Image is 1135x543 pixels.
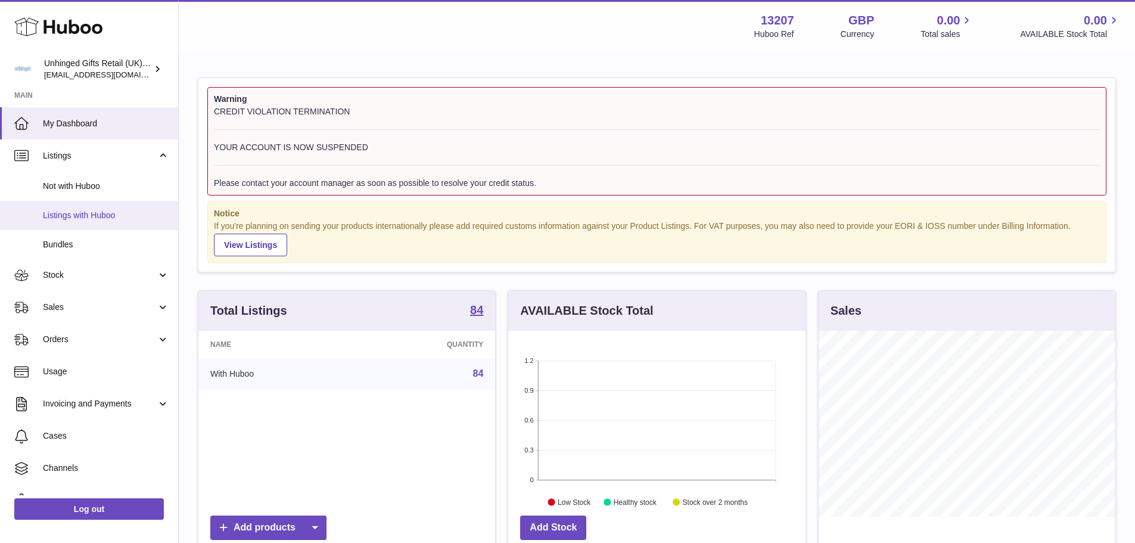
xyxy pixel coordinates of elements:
div: Currency [841,29,875,40]
text: 0.6 [525,417,534,424]
text: 0.3 [525,446,534,454]
span: My Dashboard [43,118,169,129]
a: 84 [473,368,484,378]
span: Not with Huboo [43,181,169,192]
strong: 84 [470,304,483,316]
div: Unhinged Gifts Retail (UK) Ltd [44,58,151,80]
span: AVAILABLE Stock Total [1020,29,1121,40]
span: 0.00 [937,13,960,29]
div: Huboo Ref [754,29,794,40]
span: Cases [43,430,169,442]
span: Bundles [43,239,169,250]
img: internalAdmin-13207@internal.huboo.com [14,60,32,78]
text: 0.9 [525,387,534,394]
a: Add products [210,516,326,540]
text: 1.2 [525,357,534,364]
span: Sales [43,302,157,313]
strong: Warning [214,94,1100,105]
text: Stock over 2 months [683,498,748,507]
span: Listings [43,150,157,162]
span: Settings [43,495,169,506]
text: Low Stock [558,498,591,507]
strong: GBP [848,13,874,29]
span: Total sales [921,29,974,40]
a: 0.00 AVAILABLE Stock Total [1020,13,1121,40]
h3: Total Listings [210,303,287,319]
span: Channels [43,463,169,474]
a: Log out [14,498,164,520]
span: Invoicing and Payments [43,398,157,409]
a: 0.00 Total sales [921,13,974,40]
td: With Huboo [198,358,355,389]
a: View Listings [214,234,287,256]
a: 84 [470,304,483,318]
span: Orders [43,334,157,345]
strong: Notice [214,208,1100,219]
span: Usage [43,366,169,377]
text: 0 [530,476,534,483]
th: Name [198,331,355,358]
strong: 13207 [761,13,794,29]
div: If you're planning on sending your products internationally please add required customs informati... [214,221,1100,256]
span: 0.00 [1084,13,1107,29]
div: CREDIT VIOLATION TERMINATION YOUR ACCOUNT IS NOW SUSPENDED Please contact your account manager as... [214,106,1100,189]
th: Quantity [355,331,495,358]
h3: AVAILABLE Stock Total [520,303,653,319]
text: Healthy stock [614,498,657,507]
span: [EMAIL_ADDRESS][DOMAIN_NAME] [44,70,175,79]
a: Add Stock [520,516,586,540]
span: Stock [43,269,157,281]
span: Listings with Huboo [43,210,169,221]
h3: Sales [831,303,862,319]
